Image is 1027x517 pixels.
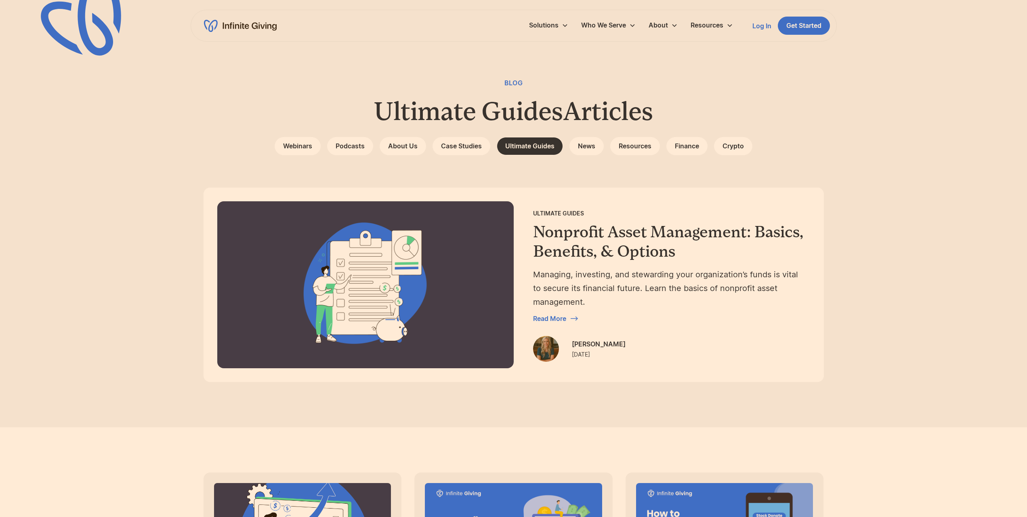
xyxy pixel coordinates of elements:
a: Podcasts [327,137,373,155]
div: Resources [691,20,723,31]
a: About Us [380,137,426,155]
div: Blog [504,78,523,89]
a: Ultimate Guides [497,137,563,155]
a: Finance [666,137,708,155]
a: home [204,19,277,32]
a: Resources [610,137,660,155]
div: Who We Serve [575,17,642,34]
div: Resources [684,17,739,34]
div: About [649,20,668,31]
a: Ultimate GuidesNonprofit Asset Management: Basics, Benefits, & OptionsManaging, investing, and st... [204,188,823,381]
div: Solutions [529,20,559,31]
div: Read More [533,315,566,322]
div: Managing, investing, and stewarding your organization’s funds is vital to secure its financial fu... [533,268,804,309]
a: Crypto [714,137,752,155]
div: [PERSON_NAME] [572,339,626,350]
div: Ultimate Guides [533,209,584,218]
h3: Nonprofit Asset Management: Basics, Benefits, & Options [533,222,804,261]
a: Webinars [275,137,321,155]
div: [DATE] [572,350,590,359]
div: Solutions [523,17,575,34]
div: Log In [752,23,771,29]
a: Get Started [778,17,830,35]
a: Log In [752,21,771,31]
div: About [642,17,684,34]
h1: Articles [563,95,653,127]
div: Who We Serve [581,20,626,31]
a: Case Studies [433,137,490,155]
a: News [569,137,604,155]
h1: Ultimate Guides [374,95,563,127]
